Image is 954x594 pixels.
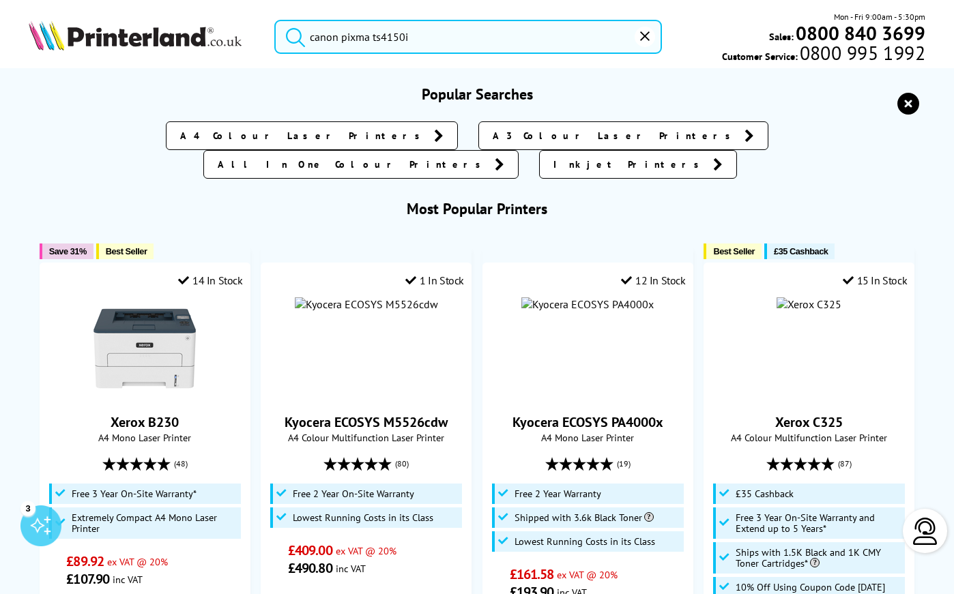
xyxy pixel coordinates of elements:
span: A4 Mono Laser Printer [490,431,686,444]
img: Xerox C325 [777,297,841,311]
span: A3 Colour Laser Printers [493,129,738,143]
a: Inkjet Printers [539,150,737,179]
span: (87) [838,451,852,477]
img: Printerland Logo [29,20,242,50]
span: Ships with 1.5K Black and 1K CMY Toner Cartridges* [736,547,901,569]
span: Extremely Compact A4 Mono Laser Printer [72,512,237,534]
a: A4 Colour Laser Printers [166,121,458,150]
span: A4 Colour Multifunction Laser Printer [268,431,464,444]
span: £490.80 [288,559,332,577]
span: Free 3 Year On-Site Warranty and Extend up to 5 Years* [736,512,901,534]
span: Free 2 Year On-Site Warranty [293,488,414,499]
span: All In One Colour Printers [218,158,488,171]
div: 3 [20,501,35,516]
span: 0800 995 1992 [798,46,925,59]
span: inc VAT [336,562,366,575]
a: 0800 840 3699 [794,27,925,40]
img: Xerox B230 [93,297,196,400]
button: Best Seller [704,243,762,259]
span: Inkjet Printers [553,158,706,171]
span: (48) [174,451,188,477]
h3: Popular Searches [29,85,925,104]
span: Lowest Running Costs in its Class [293,512,433,523]
button: Save 31% [40,243,93,259]
span: 10% Off Using Coupon Code [DATE] [736,582,885,593]
span: Customer Service: [722,46,925,63]
span: (80) [395,451,409,477]
h3: Most Popular Printers [29,199,925,218]
a: Kyocera ECOSYS PA4000x [512,413,663,431]
div: 12 In Stock [621,273,685,287]
span: inc VAT [113,573,143,586]
span: Best Seller [713,246,755,256]
span: A4 Colour Laser Printers [180,129,427,143]
span: £107.90 [66,570,109,588]
img: Kyocera ECOSYS M5526cdw [295,297,438,311]
span: Shipped with 3.6k Black Toner [515,512,654,523]
img: Kyocera ECOSYS PA4000x [521,297,654,311]
b: 0800 840 3699 [796,20,925,46]
span: A4 Colour Multifunction Laser Printer [711,431,907,444]
span: ex VAT @ 20% [557,568,618,581]
span: ex VAT @ 20% [336,544,396,557]
span: Mon - Fri 9:00am - 5:30pm [834,10,925,23]
span: £89.92 [66,552,104,570]
button: £35 Cashback [764,243,835,259]
span: A4 Mono Laser Printer [47,431,243,444]
span: £161.58 [510,565,554,583]
a: Xerox C325 [775,413,843,431]
span: Lowest Running Costs in its Class [515,536,655,547]
div: 15 In Stock [843,273,907,287]
a: Xerox B230 [93,389,196,402]
span: £409.00 [288,541,332,559]
span: Save 31% [49,246,87,256]
a: Xerox B230 [111,413,179,431]
span: Free 3 Year On-Site Warranty* [72,488,197,499]
div: 1 In Stock [405,273,464,287]
a: A3 Colour Laser Printers [478,121,768,150]
input: Search product or brand [274,20,662,54]
span: Best Seller [106,246,147,256]
a: Printerland Logo [29,20,257,53]
a: All In One Colour Printers [203,150,519,179]
span: £35 Cashback [736,488,794,499]
span: Sales: [769,30,794,43]
span: £35 Cashback [774,246,828,256]
span: (19) [617,451,631,477]
div: 14 In Stock [178,273,242,287]
span: Free 2 Year Warranty [515,488,601,499]
img: user-headset-light.svg [912,518,939,545]
span: ex VAT @ 20% [107,555,168,568]
button: Best Seller [96,243,154,259]
a: Kyocera ECOSYS M5526cdw [285,413,448,431]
